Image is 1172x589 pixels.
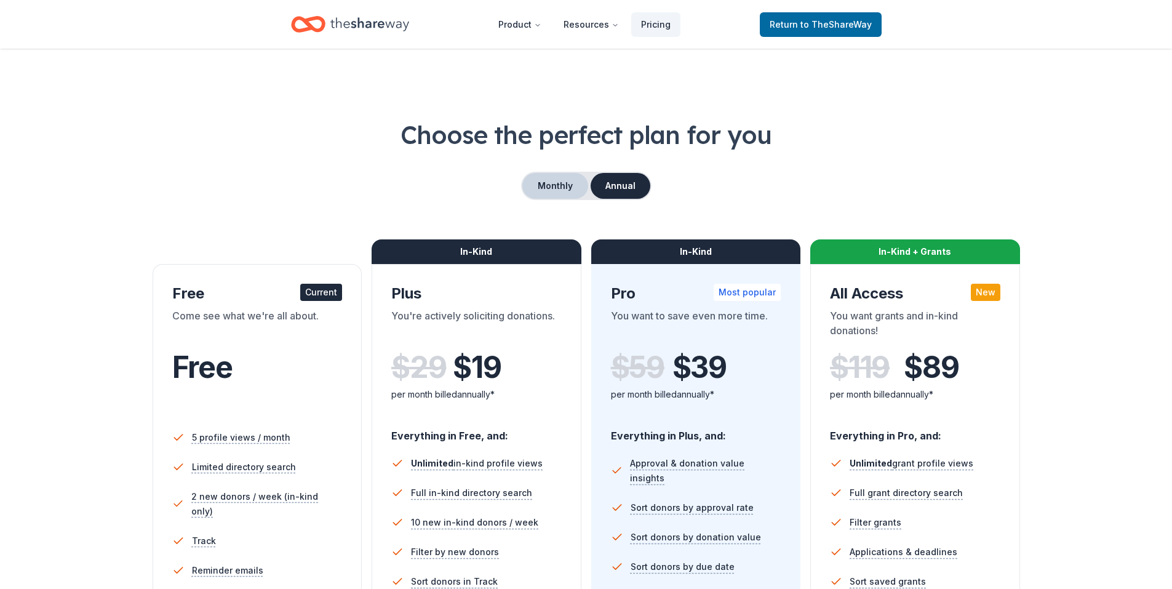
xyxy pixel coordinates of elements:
span: Sort saved grants [850,574,926,589]
div: Everything in Plus, and: [611,418,781,444]
span: Unlimited [411,458,453,468]
div: Plus [391,284,562,303]
div: per month billed annually* [830,387,1000,402]
span: Reminder emails [192,563,263,578]
div: All Access [830,284,1000,303]
span: to TheShareWay [800,19,872,30]
span: Filter by new donors [411,545,499,559]
div: You want to save even more time. [611,308,781,343]
button: Annual [591,173,650,199]
span: Track [192,534,216,548]
span: Sort donors by donation value [631,530,761,545]
div: Everything in Free, and: [391,418,562,444]
span: Return [770,17,872,32]
a: Returnto TheShareWay [760,12,882,37]
h1: Choose the perfect plan for you [49,118,1123,152]
span: Limited directory search [192,460,296,475]
span: Free [172,349,233,385]
button: Monthly [522,173,588,199]
div: Everything in Pro, and: [830,418,1000,444]
div: Free [172,284,343,303]
a: Home [291,10,409,39]
div: In-Kind [372,239,581,264]
div: You're actively soliciting donations. [391,308,562,343]
span: Sort donors by due date [631,559,735,574]
span: $ 19 [453,350,501,385]
div: Current [300,284,342,301]
span: in-kind profile views [411,458,543,468]
span: $ 89 [904,350,959,385]
div: In-Kind + Grants [810,239,1020,264]
nav: Main [488,10,680,39]
span: 2 new donors / week (in-kind only) [191,489,342,519]
span: Full grant directory search [850,486,963,500]
span: Filter grants [850,515,901,530]
div: Most popular [714,284,781,301]
span: $ 39 [672,350,727,385]
button: Resources [554,12,629,37]
div: New [971,284,1000,301]
div: You want grants and in-kind donations! [830,308,1000,343]
div: per month billed annually* [611,387,781,402]
div: In-Kind [591,239,801,264]
span: 5 profile views / month [192,430,290,445]
button: Product [488,12,551,37]
div: Pro [611,284,781,303]
span: grant profile views [850,458,973,468]
span: 10 new in-kind donors / week [411,515,538,530]
span: Sort donors in Track [411,574,498,589]
a: Pricing [631,12,680,37]
span: Unlimited [850,458,892,468]
div: Come see what we're all about. [172,308,343,343]
span: Approval & donation value insights [630,456,781,486]
span: Applications & deadlines [850,545,957,559]
div: per month billed annually* [391,387,562,402]
span: Full in-kind directory search [411,486,532,500]
span: Sort donors by approval rate [631,500,754,515]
